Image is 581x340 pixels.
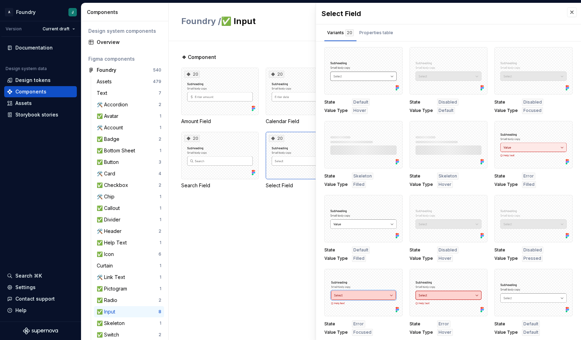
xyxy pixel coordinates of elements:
[494,108,518,113] span: Value Type
[410,108,433,113] span: Value Type
[410,330,433,335] span: Value Type
[523,256,541,261] span: Pressed
[160,113,161,119] div: 1
[94,295,164,306] a: ✅ Radio2
[15,88,46,95] div: Components
[184,71,200,78] div: 20
[159,309,161,315] div: 8
[353,330,372,335] span: Focused
[72,9,74,15] div: J
[353,247,368,253] span: Default
[4,109,77,120] a: Storybook stories
[410,182,433,187] span: Value Type
[523,99,542,105] span: Disabled
[160,125,161,130] div: 1
[494,247,518,253] span: State
[1,5,80,20] button: AFoundryJ
[324,108,348,113] span: Value Type
[160,274,161,280] div: 1
[94,191,164,202] a: 🛠️ Chip1
[94,237,164,248] a: ✅ Help Text1
[15,284,36,291] div: Settings
[439,182,451,187] span: Hover
[410,256,433,261] span: Value Type
[6,26,22,32] div: Version
[4,75,77,86] a: Design tokens
[523,330,538,335] span: Default
[153,79,161,84] div: 479
[15,111,58,118] div: Storybook stories
[94,226,164,237] a: 🛠️ Header2
[94,76,164,87] a: Assets479
[94,249,164,260] a: ✅ Icon6
[160,320,161,326] div: 1
[97,67,116,74] div: Foundry
[23,327,58,334] a: Supernova Logo
[494,321,518,327] span: State
[97,262,116,269] div: Curtain
[94,111,164,122] a: ✅ Avatar1
[97,274,128,281] div: 🛠️ Link Text
[324,321,348,327] span: State
[494,99,518,105] span: State
[97,239,130,246] div: ✅ Help Text
[159,171,161,176] div: 4
[97,78,115,85] div: Assets
[160,205,161,211] div: 1
[439,173,457,179] span: Skeleton
[94,122,164,133] a: 🛠️ Account1
[160,148,161,153] div: 1
[439,247,457,253] span: Disabled
[410,99,433,105] span: State
[523,247,542,253] span: Disabled
[159,182,161,188] div: 2
[324,330,348,335] span: Value Type
[39,24,78,34] button: Current draft
[15,295,55,302] div: Contact support
[97,251,117,258] div: ✅ Icon
[97,193,117,200] div: 🛠️ Chip
[322,9,560,18] div: Select Field
[345,29,354,36] div: 20
[523,173,534,179] span: Error
[159,159,161,165] div: 3
[15,307,27,314] div: Help
[494,182,518,187] span: Value Type
[439,256,451,261] span: Hover
[94,134,164,145] a: ✅ Badge2
[97,205,123,212] div: ✅ Callout
[160,240,161,245] div: 1
[159,297,161,303] div: 2
[353,182,365,187] span: Filled
[159,102,161,107] div: 2
[266,132,343,189] div: 20Select Field
[94,203,164,214] a: ✅ Callout1
[97,101,131,108] div: 🛠️ Accordion
[86,65,164,76] a: Foundry540
[353,256,365,261] span: Filled
[181,16,469,27] h2: ✅ Input
[86,37,164,48] a: Overview
[4,270,77,281] button: Search ⌘K
[97,320,127,327] div: ✅ Skeleton
[523,108,542,113] span: Focused
[523,321,538,327] span: Default
[327,29,354,36] div: Variants
[353,99,368,105] span: Default
[181,132,259,189] div: 20Search Field
[94,214,164,225] a: ✅ Divider1
[353,108,366,113] span: Hover
[97,124,126,131] div: 🛠️ Account
[97,39,161,46] div: Overview
[439,330,451,335] span: Hover
[6,66,47,71] div: Design system data
[15,77,51,84] div: Design tokens
[97,136,122,143] div: ✅ Badge
[94,145,164,156] a: ✅ Bottom Sheet1
[94,99,164,110] a: 🛠️ Accordion2
[324,173,348,179] span: State
[97,331,122,338] div: ✅ Switch
[94,168,164,179] a: 🛠️ Card4
[97,228,124,235] div: 🛠️ Header
[181,182,259,189] div: Search Field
